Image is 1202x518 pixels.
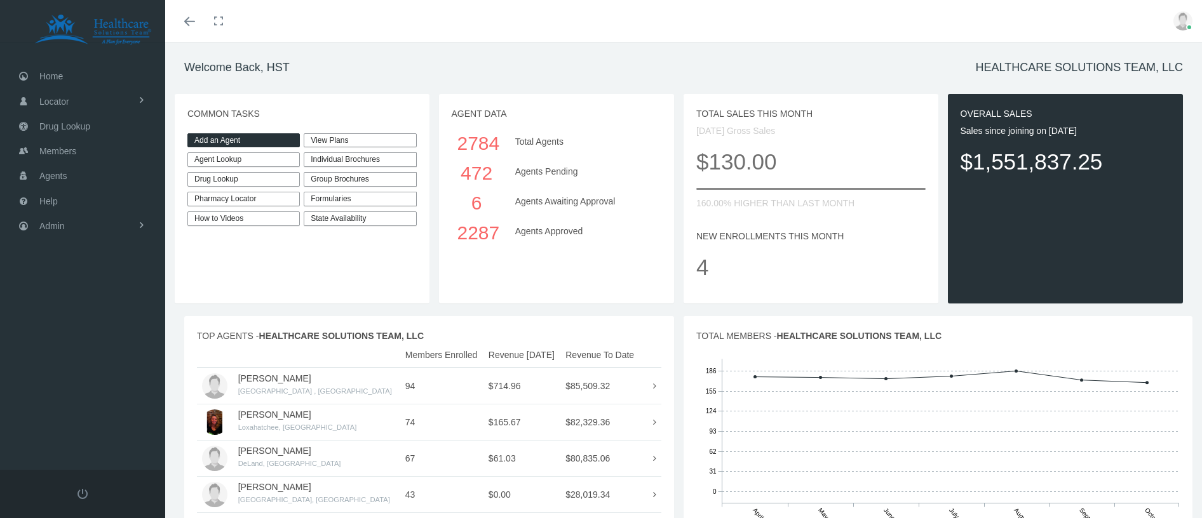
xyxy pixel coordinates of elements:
[696,229,926,243] p: NEW ENROLLMENTS THIS MONTH
[452,107,662,121] p: AGENT DATA
[506,218,658,248] div: Agents Approved
[202,373,227,399] img: user-placeholder.jpg
[304,172,416,187] div: Group Brochures
[259,331,424,341] span: HEALTHCARE SOLUTIONS TEAM, LLC
[696,144,926,179] p: $130.00
[560,476,640,512] td: $28,019.34
[238,409,311,420] a: [PERSON_NAME]
[187,211,300,226] a: How to Videos
[560,440,640,476] td: $80,835.06
[709,467,717,474] tspan: 31
[304,192,416,206] div: Formularies
[1173,11,1192,30] img: user-placeholder.jpg
[706,387,717,394] tspan: 155
[706,367,717,374] tspan: 186
[560,404,640,440] td: $82,329.36
[696,107,926,121] p: TOTAL SALES THIS MONTH
[39,189,58,213] span: Help
[483,343,560,368] th: Revenue [DATE]
[39,114,90,138] span: Drug Lookup
[457,158,496,188] div: 472
[961,144,1171,179] p: $1,551,837.25
[184,61,290,75] h1: Welcome Back, HST
[709,448,717,455] tspan: 62
[238,482,311,492] a: [PERSON_NAME]
[560,343,640,368] th: Revenue To Date
[400,368,483,404] td: 94
[696,249,926,284] p: 4
[976,61,1183,75] h1: HEALTHCARE SOLUTIONS TEAM, LLC
[457,218,496,248] div: 2287
[713,488,717,495] tspan: 0
[961,126,1077,136] span: Sales since joining on [DATE]
[202,409,227,435] img: S_Profile_Picture_10259.jpg
[187,152,300,167] a: Agent Lookup
[400,404,483,440] td: 74
[696,126,775,136] span: [DATE] Gross Sales
[187,133,300,148] a: Add an Agent
[506,158,658,188] div: Agents Pending
[696,198,854,208] span: 160.00% HIGHER THAN LAST MONTH
[961,107,1171,121] p: OVERALL SALES
[506,128,658,158] div: Total Agents
[197,331,424,341] span: TOP AGENTS -
[400,476,483,512] td: 43
[39,164,67,188] span: Agents
[238,446,311,456] a: [PERSON_NAME]
[304,133,416,148] a: View Plans
[17,14,169,46] img: HEALTHCARE SOLUTIONS TEAM, LLC
[202,446,227,471] img: user-placeholder.jpg
[706,407,717,414] tspan: 124
[483,404,560,440] td: $165.67
[483,440,560,476] td: $61.03
[483,476,560,512] td: $0.00
[777,331,942,341] span: HEALTHCARE SOLUTIONS TEAM, LLC
[304,152,416,167] div: Individual Brochures
[506,188,658,218] div: Agents Awaiting Approval
[457,188,496,218] div: 6
[39,139,76,163] span: Members
[39,214,65,238] span: Admin
[187,172,300,187] a: Drug Lookup
[696,329,1180,343] p: TOTAL MEMBERS -
[238,387,392,395] small: [GEOGRAPHIC_DATA] , [GEOGRAPHIC_DATA]
[238,496,390,503] small: [GEOGRAPHIC_DATA], [GEOGRAPHIC_DATA]
[238,460,341,467] small: DeLand, [GEOGRAPHIC_DATA]
[400,343,483,368] th: Members Enrolled
[304,211,416,226] a: State Availability
[187,107,417,121] p: COMMON TASKS
[400,440,483,476] td: 67
[39,64,63,88] span: Home
[238,373,311,383] a: [PERSON_NAME]
[39,90,69,114] span: Locator
[202,482,227,507] img: user-placeholder.jpg
[709,427,717,434] tspan: 93
[238,423,357,431] small: Loxahatchee, [GEOGRAPHIC_DATA]
[187,192,300,206] a: Pharmacy Locator
[560,368,640,404] td: $85,509.32
[483,368,560,404] td: $714.96
[457,128,496,158] div: 2784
